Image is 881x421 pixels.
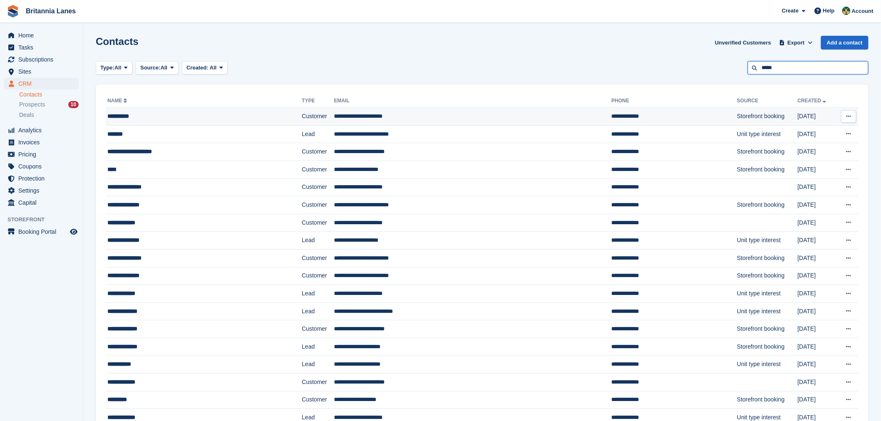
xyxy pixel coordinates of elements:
div: 10 [68,101,79,108]
span: Home [18,30,68,41]
td: Customer [302,374,334,391]
a: menu [4,161,79,172]
a: Britannia Lanes [22,4,79,18]
span: Source: [140,64,160,72]
a: menu [4,66,79,77]
td: Customer [302,108,334,126]
td: Unit type interest [737,302,797,320]
td: Storefront booking [737,108,797,126]
button: Export [778,36,814,50]
td: [DATE] [798,267,836,285]
td: Storefront booking [737,338,797,356]
td: [DATE] [798,374,836,391]
span: Protection [18,173,68,184]
span: CRM [18,78,68,89]
td: Lead [302,232,334,250]
td: [DATE] [798,232,836,250]
td: Storefront booking [737,391,797,409]
td: Unit type interest [737,125,797,143]
td: Customer [302,267,334,285]
a: menu [4,149,79,160]
td: Storefront booking [737,143,797,161]
a: menu [4,30,79,41]
th: Email [334,94,612,108]
span: Subscriptions [18,54,68,65]
td: Unit type interest [737,356,797,374]
td: [DATE] [798,249,836,267]
td: Customer [302,143,334,161]
td: Customer [302,161,334,178]
a: menu [4,185,79,196]
a: Preview store [69,227,79,237]
td: [DATE] [798,178,836,196]
span: Capital [18,197,68,208]
a: menu [4,42,79,53]
td: Storefront booking [737,267,797,285]
a: Created [798,98,828,104]
td: [DATE] [798,320,836,338]
span: Deals [19,111,34,119]
img: Nathan Kellow [842,7,851,15]
button: Type: All [96,61,132,75]
a: Name [107,98,129,104]
td: Lead [302,125,334,143]
a: menu [4,54,79,65]
td: Lead [302,302,334,320]
td: [DATE] [798,302,836,320]
td: [DATE] [798,214,836,232]
span: Coupons [18,161,68,172]
a: Deals [19,111,79,119]
a: menu [4,136,79,148]
span: Account [852,7,874,15]
td: Unit type interest [737,232,797,250]
span: Storefront [7,215,83,224]
td: Customer [302,214,334,232]
th: Type [302,94,334,108]
h1: Contacts [96,36,139,47]
a: Add a contact [821,36,869,50]
span: Analytics [18,124,68,136]
span: All [210,64,217,71]
span: Tasks [18,42,68,53]
td: Storefront booking [737,161,797,178]
td: [DATE] [798,285,836,303]
td: Unit type interest [737,285,797,303]
th: Phone [612,94,737,108]
td: Customer [302,196,334,214]
span: Created: [187,64,209,71]
a: menu [4,173,79,184]
span: Type: [100,64,114,72]
td: [DATE] [798,356,836,374]
span: Settings [18,185,68,196]
td: [DATE] [798,108,836,126]
span: Help [823,7,835,15]
td: [DATE] [798,143,836,161]
a: menu [4,197,79,208]
span: Pricing [18,149,68,160]
a: Prospects 10 [19,100,79,109]
span: Invoices [18,136,68,148]
td: [DATE] [798,338,836,356]
td: [DATE] [798,391,836,409]
td: Customer [302,178,334,196]
a: menu [4,124,79,136]
td: Customer [302,249,334,267]
td: Lead [302,356,334,374]
span: All [114,64,122,72]
td: Storefront booking [737,249,797,267]
td: Lead [302,285,334,303]
img: stora-icon-8386f47178a22dfd0bd8f6a31ec36ba5ce8667c1dd55bd0f319d3a0aa187defe.svg [7,5,19,17]
span: Create [782,7,799,15]
a: menu [4,78,79,89]
td: [DATE] [798,161,836,178]
span: Export [788,39,805,47]
td: Lead [302,338,334,356]
span: Prospects [19,101,45,109]
button: Created: All [182,61,228,75]
a: Contacts [19,91,79,99]
td: Storefront booking [737,196,797,214]
th: Source [737,94,797,108]
span: All [161,64,168,72]
a: menu [4,226,79,238]
td: Customer [302,320,334,338]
